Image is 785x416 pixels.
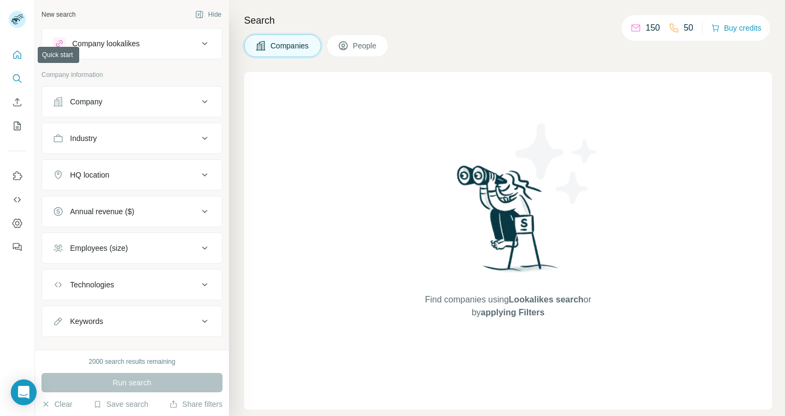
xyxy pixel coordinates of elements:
span: applying Filters [481,308,544,317]
button: Save search [93,399,148,410]
div: HQ location [70,170,109,180]
span: Find companies using or by [422,293,594,319]
button: Enrich CSV [9,93,26,112]
p: 150 [645,22,660,34]
button: Dashboard [9,214,26,233]
div: Employees (size) [70,243,128,253]
button: Keywords [42,308,222,334]
button: My lists [9,116,26,136]
div: Company [70,96,102,107]
button: Company lookalikes [42,31,222,57]
button: Technologies [42,272,222,298]
span: People [353,40,378,51]
button: Use Surfe on LinkedIn [9,166,26,186]
button: Search [9,69,26,88]
span: Lookalikes search [509,295,583,304]
p: 50 [684,22,693,34]
img: Surfe Illustration - Woman searching with binoculars [452,163,564,283]
button: Quick start [9,45,26,65]
div: Open Intercom Messenger [11,379,37,405]
div: Company lookalikes [72,38,140,49]
p: Company information [41,70,223,80]
button: Feedback [9,237,26,257]
img: Surfe Illustration - Stars [508,115,605,212]
div: 2000 search results remaining [89,357,176,366]
button: Hide [187,6,229,23]
button: Employees (size) [42,235,222,261]
button: HQ location [42,162,222,188]
button: Share filters [169,399,223,410]
div: Annual revenue ($) [70,206,134,217]
button: Clear [41,399,72,410]
span: Companies [270,40,310,51]
div: Technologies [70,279,114,290]
div: Industry [70,133,97,144]
button: Industry [42,125,222,151]
div: Keywords [70,316,103,327]
div: New search [41,10,75,19]
button: Use Surfe API [9,190,26,209]
h4: Search [244,13,772,28]
button: Buy credits [711,20,761,36]
button: Annual revenue ($) [42,199,222,224]
button: Company [42,89,222,115]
